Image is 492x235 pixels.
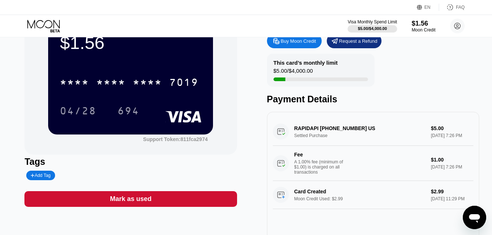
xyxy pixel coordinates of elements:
[273,146,473,181] div: FeeA 1.00% fee (minimum of $1.00) is charged on all transactions$1.00[DATE] 7:26 PM
[31,173,50,178] div: Add Tag
[327,34,381,48] div: Request a Refund
[431,157,473,163] div: $1.00
[267,34,322,48] div: Buy Moon Credit
[143,136,208,142] div: Support Token: 811fca2974
[112,102,145,120] div: 694
[463,206,486,229] iframe: 启动消息传送窗口的按钮
[274,60,338,66] div: This card’s monthly limit
[412,20,435,27] div: $1.56
[281,38,316,44] div: Buy Moon Credit
[431,164,473,170] div: [DATE] 7:26 PM
[456,5,465,10] div: FAQ
[348,19,397,33] div: Visa Monthly Spend Limit$5.00/$4,000.00
[358,26,387,31] div: $5.00 / $4,000.00
[60,106,96,118] div: 04/28
[169,77,198,89] div: 7019
[439,4,465,11] div: FAQ
[117,106,139,118] div: 694
[339,38,377,44] div: Request a Refund
[24,191,237,207] div: Mark as used
[274,68,313,77] div: $5.00 / $4,000.00
[417,4,439,11] div: EN
[412,20,435,33] div: $1.56Moon Credit
[110,195,151,203] div: Mark as used
[26,171,55,180] div: Add Tag
[294,152,345,158] div: Fee
[54,102,102,120] div: 04/28
[267,94,479,105] div: Payment Details
[412,27,435,33] div: Moon Credit
[143,136,208,142] div: Support Token:811fca2974
[294,159,349,175] div: A 1.00% fee (minimum of $1.00) is charged on all transactions
[24,156,237,167] div: Tags
[425,5,431,10] div: EN
[348,19,397,24] div: Visa Monthly Spend Limit
[60,33,201,53] div: $1.56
